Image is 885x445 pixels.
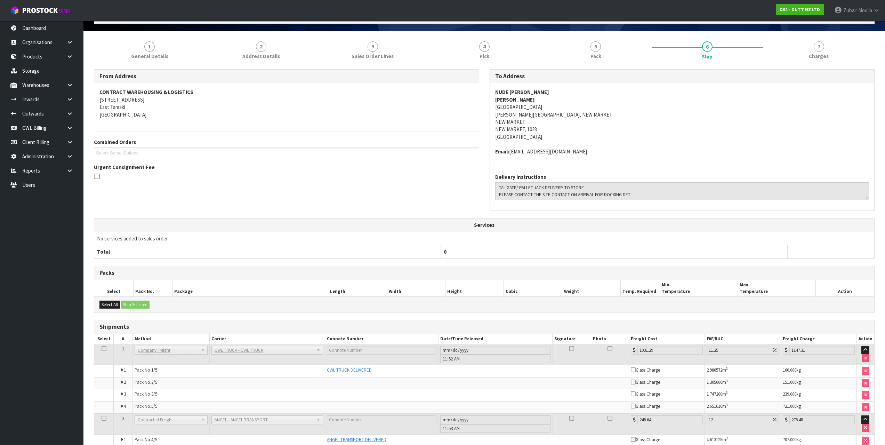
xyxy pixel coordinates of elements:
[94,138,136,146] label: Combined Orders
[856,334,874,344] th: Action
[132,334,209,344] th: Method
[495,148,509,155] strong: email
[562,280,621,296] th: Weight
[151,379,157,385] span: 2/5
[781,401,856,413] td: kg
[131,53,168,60] span: General Details
[122,415,124,421] span: 2
[637,415,703,424] input: Freight Cost
[702,53,713,60] span: Ship
[660,280,738,296] th: Min. Temperature
[726,436,728,440] sup: 3
[327,367,372,373] span: CWL TRUCK DELIVERED
[553,334,591,344] th: Signature
[726,403,728,407] sup: 3
[789,346,855,355] input: Freight Charge
[99,89,193,95] strong: CONTRACT WAREHOUSING & LOGISTICS
[783,403,796,409] span: 721.000
[707,403,722,409] span: 2.651616
[215,416,313,424] span: ANGEL - ANGEL TRANSPORT
[783,379,796,385] span: 151.000
[783,367,796,373] span: 160.000
[738,280,815,296] th: Max. Temperature
[726,379,728,383] sup: 3
[495,73,869,80] h3: To Address
[858,7,872,14] span: Moolla
[843,7,857,14] span: Zubair
[781,389,856,402] td: kg
[132,377,325,389] td: Pack No.
[215,346,313,355] span: CWL TRUCK - CWL TRUCK
[210,334,325,344] th: Carrier
[94,280,133,296] th: Select
[705,389,781,402] td: m
[99,73,474,80] h3: From Address
[707,415,771,424] input: Freight Adjustment
[124,403,126,409] span: 4
[495,173,546,181] label: Delivery Instructions
[445,280,504,296] th: Height
[327,415,436,424] input: Connote Number
[325,334,438,344] th: Connote Number
[151,437,157,443] span: 4/5
[707,379,722,385] span: 1.305600
[242,53,280,60] span: Address Details
[99,88,474,118] address: [STREET_ADDRESS] East Tamaki [GEOGRAPHIC_DATA]
[352,53,394,60] span: Sales Order Lines
[368,41,378,52] span: 3
[631,437,660,443] span: Glass Charge
[132,389,325,402] td: Pack No.
[707,391,722,397] span: 1.747200
[783,437,796,443] span: 707.000
[10,6,19,15] img: cube-alt.png
[94,232,874,245] td: No services added to sales order.
[637,346,703,355] input: Freight Cost
[705,365,781,378] td: m
[138,346,198,355] span: Company Freight
[114,334,133,344] th: #
[504,280,562,296] th: Cubic
[705,334,781,344] th: FAF/RUC
[495,89,549,95] strong: NUDE [PERSON_NAME]
[495,96,535,103] strong: [PERSON_NAME]
[256,41,266,52] span: 2
[726,390,728,395] sup: 3
[327,346,436,355] input: Connote Number
[132,401,325,413] td: Pack No.
[94,245,441,259] th: Total
[705,377,781,389] td: m
[94,164,155,171] label: Urgent Consignment Fee
[387,280,445,296] th: Width
[133,280,172,296] th: Pack No.
[809,53,829,60] span: Charges
[22,6,58,15] span: ProStock
[94,218,874,232] th: Services
[783,391,796,397] span: 239.000
[444,248,446,255] span: 0
[789,415,855,424] input: Freight Charge
[780,7,820,13] strong: D04 - DUTT NZ LTD
[122,346,124,352] span: 1
[151,391,157,397] span: 3/5
[631,403,660,409] span: Glass Charge
[124,437,126,443] span: 1
[726,366,728,371] sup: 3
[707,367,722,373] span: 2.980572
[707,437,722,443] span: 4.613125
[144,41,155,52] span: 1
[438,334,552,344] th: Date/Time Released
[781,377,856,389] td: kg
[814,41,824,52] span: 7
[99,270,869,276] h3: Packs
[99,301,120,309] button: Select All
[631,367,660,373] span: Glass Charge
[59,8,70,14] small: WMS
[151,403,157,409] span: 5/5
[124,367,126,373] span: 1
[631,391,660,397] span: Glass Charge
[621,280,660,296] th: Temp. Required
[495,148,869,155] address: [EMAIL_ADDRESS][DOMAIN_NAME]
[702,41,713,52] span: 6
[781,334,856,344] th: Freight Charge
[124,379,126,385] span: 2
